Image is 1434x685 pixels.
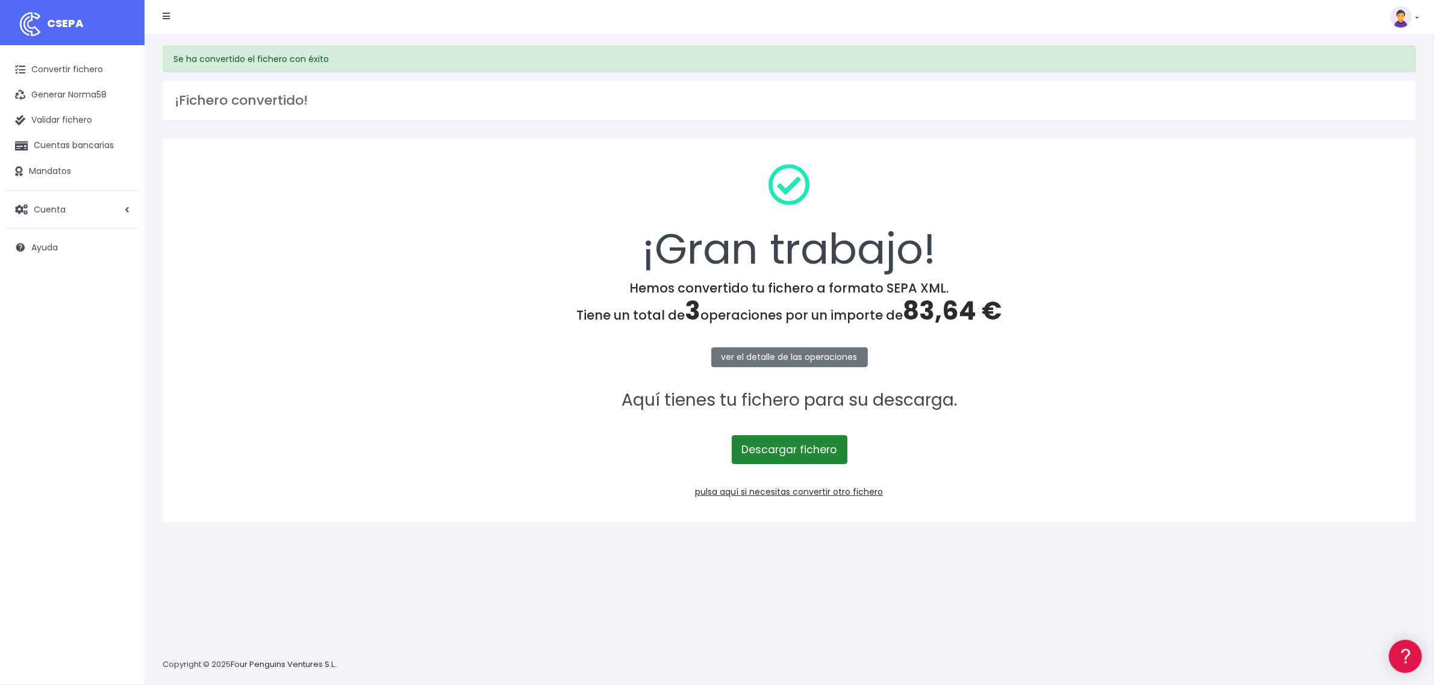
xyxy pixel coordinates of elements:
a: API [12,308,229,326]
img: logo [15,9,45,39]
span: 3 [685,293,701,329]
a: Generar Norma58 [6,82,139,108]
a: Validar fichero [6,108,139,133]
div: Facturación [12,239,229,250]
a: Información general [12,102,229,121]
div: Programadores [12,289,229,300]
a: Descargar fichero [732,435,847,464]
div: ¡Gran trabajo! [178,154,1400,281]
div: Convertir ficheros [12,133,229,144]
a: Ayuda [6,235,139,260]
div: Información general [12,84,229,95]
button: Contáctanos [12,322,229,343]
p: Aquí tienes tu fichero para su descarga. [178,387,1400,414]
img: profile [1390,6,1412,28]
a: ver el detalle de las operaciones [711,347,868,367]
span: 83,64 € [903,293,1002,329]
div: Se ha convertido el fichero con éxito [163,46,1416,72]
a: Problemas habituales [12,171,229,190]
span: Ayuda [31,241,58,253]
a: Cuentas bancarias [6,133,139,158]
a: pulsa aquí si necesitas convertir otro fichero [696,486,884,498]
a: Four Penguins Ventures S.L. [231,659,336,670]
a: Perfiles de empresas [12,208,229,227]
a: General [12,258,229,277]
a: Videotutoriales [12,190,229,208]
h3: ¡Fichero convertido! [175,93,1404,108]
span: Cuenta [34,203,66,215]
h4: Hemos convertido tu fichero a formato SEPA XML. Tiene un total de operaciones por un importe de [178,281,1400,326]
span: CSEPA [47,16,84,31]
p: Copyright © 2025 . [163,659,338,671]
a: POWERED BY ENCHANT [166,347,232,358]
a: Cuenta [6,197,139,222]
a: Formatos [12,152,229,171]
a: Convertir fichero [6,57,139,82]
a: Mandatos [6,159,139,184]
